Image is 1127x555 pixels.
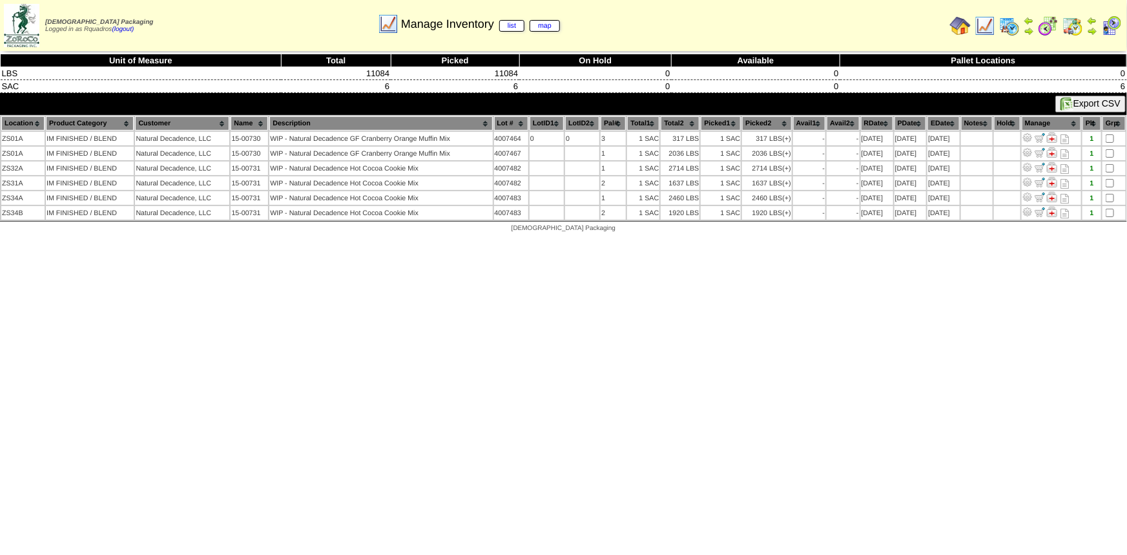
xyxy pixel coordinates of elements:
td: [DATE] [861,176,893,190]
td: ZS01A [1,132,45,145]
div: 1 [1083,209,1101,217]
td: [DATE] [927,147,959,160]
td: 0 [519,67,671,80]
th: Picked [391,54,519,67]
td: IM FINISHED / BLEND [46,206,134,220]
th: Manage [1022,116,1081,131]
td: 0 [672,67,840,80]
th: Avail2 [827,116,859,131]
td: - [793,162,825,175]
td: IM FINISHED / BLEND [46,147,134,160]
th: EDate [927,116,959,131]
div: 1 [1083,194,1101,202]
td: [DATE] [894,191,926,205]
td: [DATE] [894,206,926,220]
div: 1 [1083,165,1101,173]
td: - [793,206,825,220]
td: 4007483 [494,206,529,220]
th: Name [231,116,268,131]
td: 1 SAC [627,147,659,160]
td: 4007467 [494,147,529,160]
div: (+) [782,209,791,217]
td: 1 SAC [701,206,741,220]
td: 1 SAC [701,176,741,190]
th: Plt [1082,116,1101,131]
i: Note [1061,179,1070,189]
button: Export CSV [1055,96,1126,112]
span: [DEMOGRAPHIC_DATA] Packaging [45,19,153,26]
td: WIP - Natural Decadence Hot Cocoa Cookie Mix [269,206,492,220]
td: Natural Decadence, LLC [135,176,229,190]
td: 2 [601,176,626,190]
td: 6 [391,80,519,93]
img: Move [1035,177,1045,187]
td: [DATE] [861,132,893,145]
td: IM FINISHED / BLEND [46,162,134,175]
img: Move [1035,207,1045,217]
th: Lot # [494,116,529,131]
i: Note [1061,209,1070,218]
td: 1 [601,191,626,205]
td: 15-00730 [231,132,268,145]
span: Logged in as Rquadros [45,19,153,33]
td: 1920 LBS [661,206,699,220]
th: LotID1 [530,116,564,131]
td: WIP - Natural Decadence Hot Cocoa Cookie Mix [269,176,492,190]
td: 1 SAC [627,206,659,220]
td: 15-00731 [231,176,268,190]
td: Natural Decadence, LLC [135,191,229,205]
td: ZS01A [1,147,45,160]
td: 2460 LBS [661,191,699,205]
th: Notes [961,116,993,131]
td: 317 LBS [661,132,699,145]
img: Adjust [1022,162,1033,173]
td: 1 SAC [701,147,741,160]
th: Hold [994,116,1020,131]
td: 0 [840,67,1127,80]
th: Unit of Measure [1,54,282,67]
td: 3 [601,132,626,145]
img: Move [1035,132,1045,143]
td: [DATE] [894,147,926,160]
td: IM FINISHED / BLEND [46,132,134,145]
a: map [530,20,560,32]
td: 317 LBS [742,132,791,145]
td: [DATE] [927,132,959,145]
img: home.gif [950,16,971,36]
img: Manage Hold [1047,177,1057,187]
td: 0 [530,132,564,145]
img: line_graph.gif [975,16,995,36]
td: ZS32A [1,162,45,175]
td: 1920 LBS [742,206,791,220]
img: Manage Hold [1047,192,1057,202]
th: PDate [894,116,926,131]
div: 1 [1083,135,1101,143]
td: - [793,132,825,145]
img: Manage Hold [1047,162,1057,173]
td: IM FINISHED / BLEND [46,191,134,205]
th: Product Category [46,116,134,131]
td: - [827,147,859,160]
td: 1 SAC [627,162,659,175]
td: 6 [840,80,1127,93]
img: calendarinout.gif [1062,16,1083,36]
td: [DATE] [927,162,959,175]
div: (+) [782,180,791,187]
img: Adjust [1022,207,1033,217]
img: arrowleft.gif [1087,16,1097,26]
img: arrowright.gif [1024,26,1034,36]
img: Adjust [1022,192,1033,202]
td: - [827,162,859,175]
td: 0 [519,80,671,93]
td: [DATE] [927,191,959,205]
th: Grp [1102,116,1126,131]
img: calendarcustomer.gif [1101,16,1122,36]
img: Move [1035,192,1045,202]
td: - [827,191,859,205]
th: Avail1 [793,116,825,131]
th: Customer [135,116,229,131]
td: 4007483 [494,191,529,205]
td: 1 [601,162,626,175]
td: IM FINISHED / BLEND [46,176,134,190]
td: 0 [672,80,840,93]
